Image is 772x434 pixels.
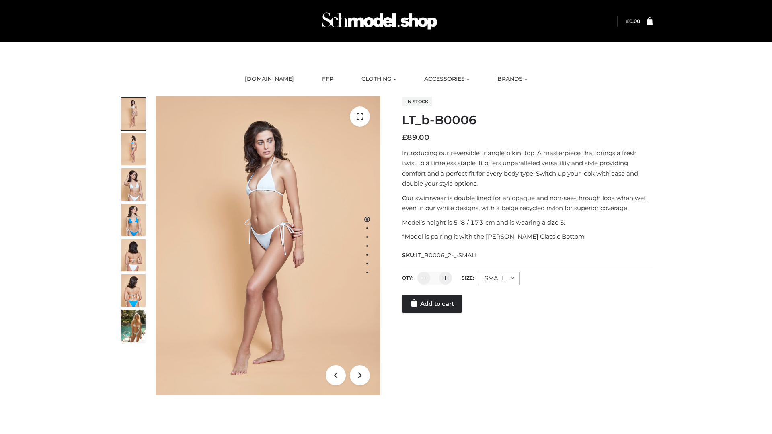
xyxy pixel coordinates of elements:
img: ArielClassicBikiniTop_CloudNine_AzureSky_OW114ECO_8-scaled.jpg [121,274,146,307]
label: Size: [462,275,474,281]
img: ArielClassicBikiniTop_CloudNine_AzureSky_OW114ECO_2-scaled.jpg [121,133,146,165]
bdi: 89.00 [402,133,429,142]
a: ACCESSORIES [418,70,475,88]
div: SMALL [478,272,520,285]
p: *Model is pairing it with the [PERSON_NAME] Classic Bottom [402,231,653,242]
bdi: 0.00 [626,18,640,24]
p: Our swimwear is double lined for an opaque and non-see-through look when wet, even in our white d... [402,193,653,213]
a: [DOMAIN_NAME] [239,70,300,88]
p: Model’s height is 5 ‘8 / 173 cm and is wearing a size S. [402,217,653,228]
img: ArielClassicBikiniTop_CloudNine_AzureSky_OW114ECO_4-scaled.jpg [121,204,146,236]
a: Add to cart [402,295,462,313]
img: ArielClassicBikiniTop_CloudNine_AzureSky_OW114ECO_1 [156,96,380,395]
span: £ [626,18,629,24]
a: FFP [316,70,339,88]
img: ArielClassicBikiniTop_CloudNine_AzureSky_OW114ECO_3-scaled.jpg [121,168,146,201]
span: LT_B0006_2-_-SMALL [415,252,478,259]
a: BRANDS [491,70,533,88]
span: SKU: [402,250,479,260]
span: In stock [402,97,432,106]
a: £0.00 [626,18,640,24]
img: ArielClassicBikiniTop_CloudNine_AzureSky_OW114ECO_1-scaled.jpg [121,98,146,130]
img: Schmodel Admin 964 [319,5,440,37]
img: Arieltop_CloudNine_AzureSky2.jpg [121,310,146,342]
h1: LT_b-B0006 [402,113,653,127]
label: QTY: [402,275,413,281]
img: ArielClassicBikiniTop_CloudNine_AzureSky_OW114ECO_7-scaled.jpg [121,239,146,271]
p: Introducing our reversible triangle bikini top. A masterpiece that brings a fresh twist to a time... [402,148,653,189]
a: CLOTHING [355,70,402,88]
span: £ [402,133,407,142]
